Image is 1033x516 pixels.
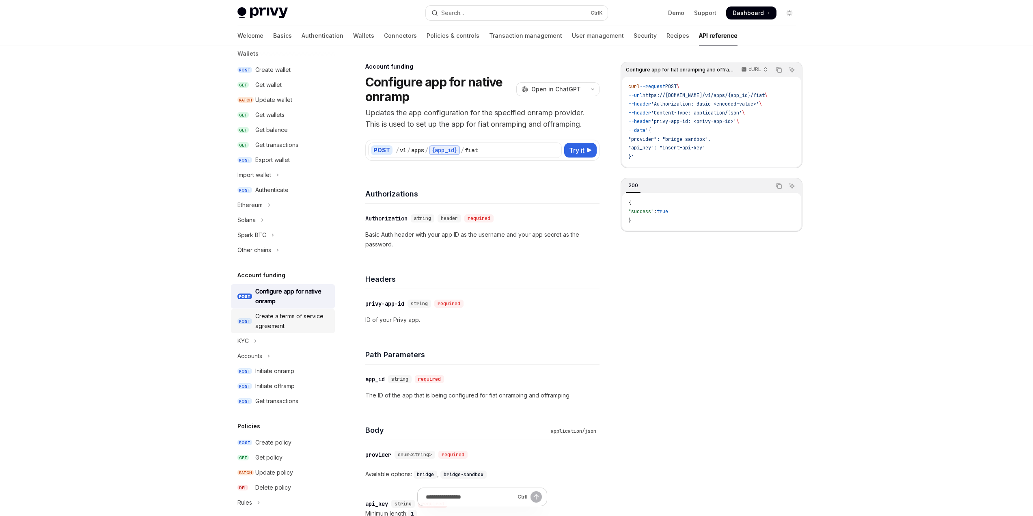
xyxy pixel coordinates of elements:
[237,455,249,461] span: GET
[231,93,335,107] a: PATCHUpdate wallet
[231,213,335,227] button: Toggle Solana section
[426,6,608,20] button: Open search
[273,26,292,45] a: Basics
[668,9,684,17] a: Demo
[628,127,645,134] span: --data
[231,243,335,257] button: Toggle Other chains section
[237,112,249,118] span: GET
[365,469,600,479] div: Available options:
[591,10,603,16] span: Ctrl K
[365,75,513,104] h1: Configure app for native onramp
[645,127,651,134] span: '{
[231,349,335,363] button: Toggle Accounts section
[255,155,290,165] div: Export wallet
[643,92,765,99] span: https://[DOMAIN_NAME]/v1/apps/{app_id}/fiat
[237,97,254,103] span: PATCH
[237,318,252,324] span: POST
[231,168,335,182] button: Toggle Import wallet section
[365,315,600,325] p: ID of your Privy app.
[783,6,796,19] button: Toggle dark mode
[231,364,335,378] a: POSTInitiate onramp
[694,9,716,17] a: Support
[231,379,335,393] a: POSTInitiate offramp
[231,228,335,242] button: Toggle Spark BTC section
[365,375,385,383] div: app_id
[365,425,548,436] h4: Body
[774,181,784,191] button: Copy the contents from the code block
[365,349,600,360] h4: Path Parameters
[736,118,739,125] span: \
[231,435,335,450] a: POSTCreate policy
[237,7,288,19] img: light logo
[231,334,335,348] button: Toggle KYC section
[237,142,249,148] span: GET
[759,101,762,107] span: \
[255,366,294,376] div: Initiate onramp
[237,170,271,180] div: Import wallet
[365,107,600,130] p: Updates the app configuration for the specified onramp provider. This is used to set up the app f...
[628,199,631,206] span: {
[237,470,254,476] span: PATCH
[237,230,266,240] div: Spark BTC
[572,26,624,45] a: User management
[365,274,600,285] h4: Headers
[231,138,335,152] a: GETGet transactions
[231,394,335,408] a: POSTGet transactions
[396,146,399,154] div: /
[255,381,295,391] div: Initiate offramp
[426,488,514,506] input: Ask a question...
[237,187,252,193] span: POST
[400,146,406,154] div: v1
[564,143,597,158] button: Try it
[231,309,335,333] a: POSTCreate a terms of service agreement
[787,65,797,75] button: Ask AI
[628,110,651,116] span: --header
[237,127,249,133] span: GET
[365,451,391,459] div: provider
[407,146,410,154] div: /
[231,495,335,510] button: Toggle Rules section
[255,453,283,462] div: Get policy
[391,376,408,382] span: string
[440,471,487,479] code: bridge-sandbox
[237,351,262,361] div: Accounts
[628,217,631,224] span: }
[640,83,665,90] span: --request
[255,110,285,120] div: Get wallets
[255,95,292,105] div: Update wallet
[237,67,252,73] span: POST
[237,82,249,88] span: GET
[438,451,468,459] div: required
[677,83,679,90] span: \
[255,185,289,195] div: Authenticate
[237,200,263,210] div: Ethereum
[626,181,641,190] div: 200
[414,215,431,222] span: string
[737,63,771,77] button: cURL
[237,485,248,491] span: DEL
[628,136,711,142] span: "provider": "bridge-sandbox",
[464,214,494,222] div: required
[726,6,776,19] a: Dashboard
[231,123,335,137] a: GETGet balance
[231,153,335,167] a: POSTExport wallet
[489,26,562,45] a: Transaction management
[255,65,291,75] div: Create wallet
[371,145,392,155] div: POST
[365,300,404,308] div: privy-app-id
[657,208,668,215] span: true
[398,451,432,458] span: enum<string>
[651,118,736,125] span: 'privy-app-id: <privy-app-id>'
[531,85,581,93] span: Open in ChatGPT
[651,101,759,107] span: 'Authorization: Basic <encoded-value>'
[411,300,428,307] span: string
[365,391,600,400] p: The ID of the app that is being configured for fiat onramping and offramping
[414,471,437,479] code: bridge
[231,108,335,122] a: GETGet wallets
[237,157,252,163] span: POST
[654,208,657,215] span: :
[651,110,742,116] span: 'Content-Type: application/json'
[425,146,428,154] div: /
[626,67,733,73] span: Configure app for fiat onramping and offramping.
[255,287,330,306] div: Configure app for native onramp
